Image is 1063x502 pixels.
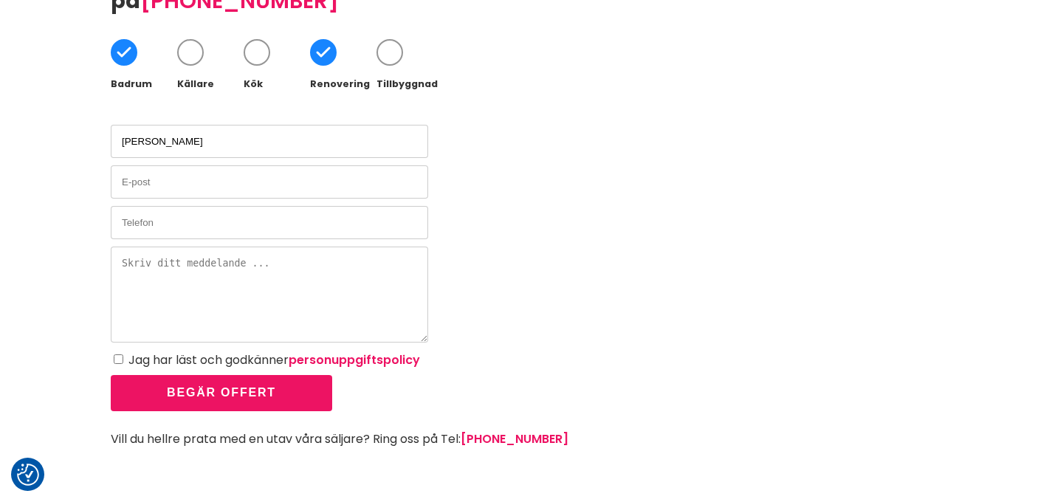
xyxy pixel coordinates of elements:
[128,351,420,368] label: Jag har läst och godkänner
[376,73,443,95] div: Tillbyggnad
[310,73,376,95] div: Renovering
[177,73,244,95] div: Källare
[461,430,568,447] a: [PHONE_NUMBER]
[111,375,332,411] button: Begär offert
[111,206,428,239] input: Telefon
[17,464,39,486] img: Revisit consent button
[111,125,428,158] input: Namn
[289,351,420,368] a: personuppgiftspolicy
[111,433,952,445] div: Vill du hellre prata med en utav våra säljare? Ring oss på Tel:
[244,73,310,95] div: Kök
[17,464,39,486] button: Samtyckesinställningar
[111,165,428,199] input: E-post
[111,73,177,95] div: Badrum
